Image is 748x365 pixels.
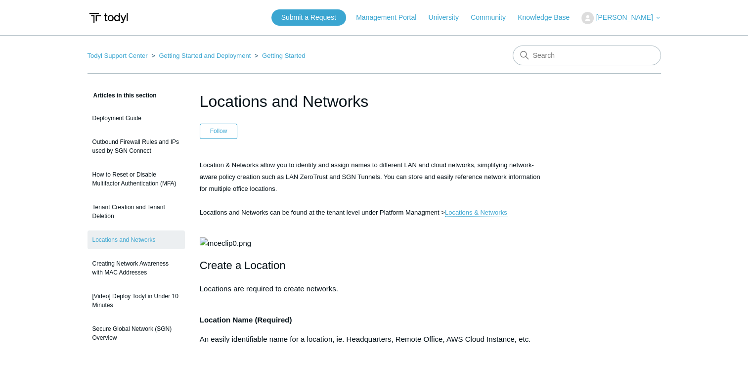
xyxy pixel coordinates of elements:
[518,12,579,23] a: Knowledge Base
[581,12,660,24] button: [PERSON_NAME]
[88,165,185,193] a: How to Reset or Disable Multifactor Authentication (MFA)
[88,319,185,347] a: Secure Global Network (SGN) Overview
[200,316,292,324] strong: Location Name (Required)
[262,52,305,59] a: Getting Started
[596,13,653,21] span: [PERSON_NAME]
[271,9,346,26] a: Submit a Request
[88,230,185,249] a: Locations and Networks
[200,333,549,345] p: An easily identifiable name for a location, ie. Headquarters, Remote Office, AWS Cloud Instance, ...
[159,52,251,59] a: Getting Started and Deployment
[200,90,549,113] h1: Locations and Networks
[200,283,549,295] p: Locations are required to create networks.
[428,12,468,23] a: University
[88,52,150,59] li: Todyl Support Center
[200,257,549,274] h2: Create a Location
[149,52,253,59] li: Getting Started and Deployment
[88,287,185,315] a: [Video] Deploy Todyl in Under 10 Minutes
[471,12,516,23] a: Community
[513,46,661,65] input: Search
[88,254,185,282] a: Creating Network Awareness with MAC Addresses
[200,161,540,217] span: Location & Networks allow you to identify and assign names to different LAN and cloud networks, s...
[88,109,185,128] a: Deployment Guide
[88,92,157,99] span: Articles in this section
[200,124,238,138] button: Follow Article
[88,133,185,160] a: Outbound Firewall Rules and IPs used by SGN Connect
[88,52,148,59] a: Todyl Support Center
[445,209,507,217] a: Locations & Networks
[356,12,426,23] a: Management Portal
[200,237,251,249] img: mceclip0.png
[88,9,130,27] img: Todyl Support Center Help Center home page
[88,198,185,226] a: Tenant Creation and Tenant Deletion
[253,52,306,59] li: Getting Started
